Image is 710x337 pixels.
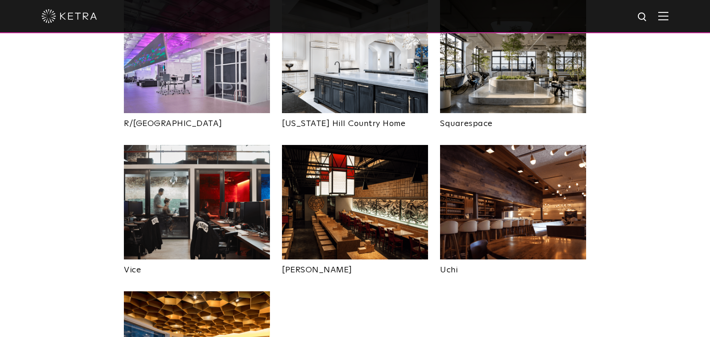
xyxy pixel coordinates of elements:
a: Vice [124,259,270,274]
img: search icon [637,12,649,23]
img: New-Project-Page-hero-(3x)_0025_2016_LumenArch_Vice0339 [124,145,270,259]
a: [US_STATE] Hill Country Home [282,113,428,128]
img: New-Project-Page-hero-(3x)_0001_UCHI_SPACE_EDITED-29 [440,145,586,259]
a: [PERSON_NAME] [282,259,428,274]
img: New-Project-Page-hero-(3x)_0007_RAMEN_TATSU_YA_KETRA-13 [282,145,428,259]
a: Squarespace [440,113,586,128]
a: R/[GEOGRAPHIC_DATA] [124,113,270,128]
img: Hamburger%20Nav.svg [658,12,668,20]
img: ketra-logo-2019-white [42,9,97,23]
a: Uchi [440,259,586,274]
